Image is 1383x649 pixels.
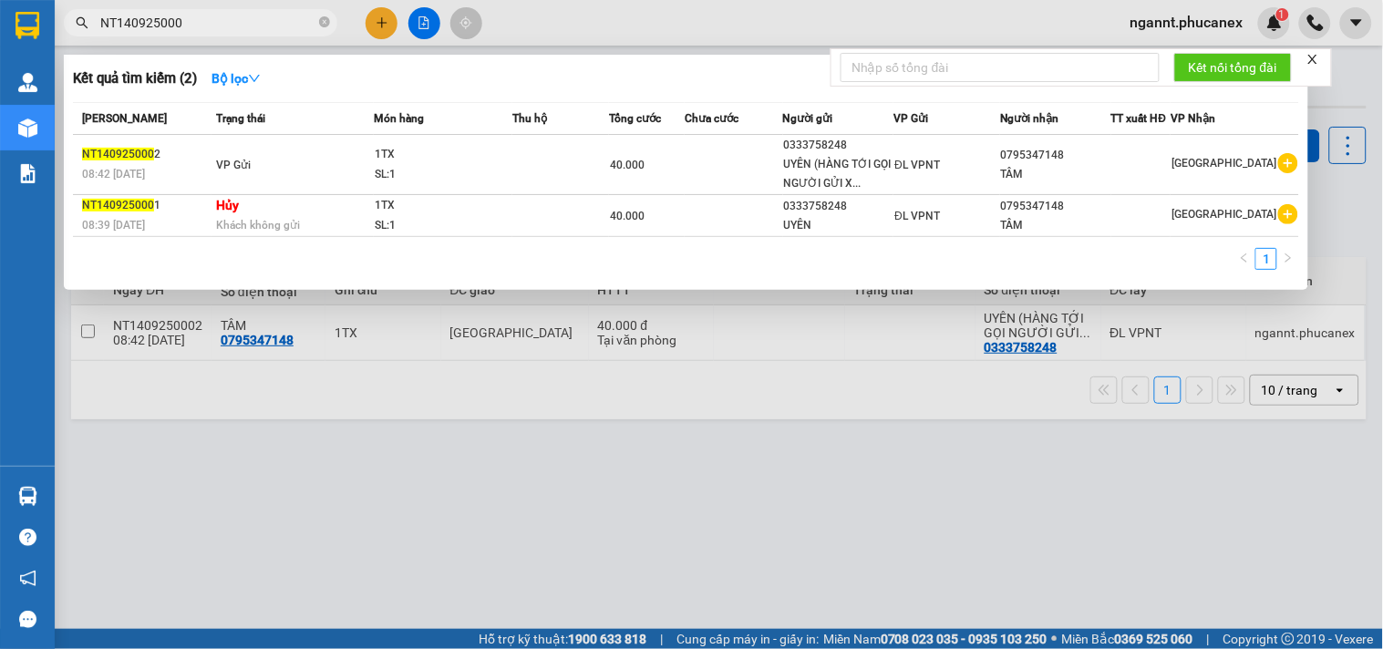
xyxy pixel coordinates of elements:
[18,487,37,506] img: warehouse-icon
[18,164,37,183] img: solution-icon
[18,73,37,92] img: warehouse-icon
[375,216,511,236] div: SL: 1
[19,611,36,628] span: message
[319,16,330,27] span: close-circle
[1001,146,1110,165] div: 0795347148
[374,112,424,125] span: Món hàng
[1283,252,1294,263] span: right
[1239,252,1250,263] span: left
[82,168,145,180] span: 08:42 [DATE]
[1000,112,1059,125] span: Người nhận
[76,16,88,29] span: search
[100,13,315,33] input: Tìm tên, số ĐT hoặc mã đơn
[319,15,330,32] span: close-circle
[894,210,940,222] span: ĐL VPNT
[216,112,265,125] span: Trạng thái
[212,71,261,86] strong: Bộ lọc
[1171,208,1276,221] span: [GEOGRAPHIC_DATA]
[375,145,511,165] div: 1TX
[1278,153,1298,173] span: plus-circle
[23,23,114,114] img: logo.jpg
[1306,53,1319,66] span: close
[18,118,37,138] img: warehouse-icon
[198,23,242,67] img: logo.jpg
[841,53,1160,82] input: Nhập số tổng đài
[82,196,211,215] div: 1
[784,197,893,216] div: 0333758248
[894,159,940,171] span: ĐL VPNT
[1189,57,1277,77] span: Kết nối tổng đài
[1001,197,1110,216] div: 0795347148
[19,570,36,587] span: notification
[1233,248,1255,270] li: Previous Page
[1001,165,1110,184] div: TÂM
[73,69,197,88] h3: Kết quả tìm kiếm ( 2 )
[197,64,275,93] button: Bộ lọcdown
[15,12,39,39] img: logo-vxr
[82,145,211,164] div: 2
[82,112,167,125] span: [PERSON_NAME]
[512,112,547,125] span: Thu hộ
[153,69,251,84] b: [DOMAIN_NAME]
[23,118,95,235] b: Phúc An Express
[784,155,893,193] div: UYÊN (HÀNG TỚI GỌI NGƯỜI GỬI X...
[1111,112,1167,125] span: TT xuất HĐ
[1255,248,1277,270] li: 1
[216,198,239,212] strong: Hủy
[783,112,833,125] span: Người gửi
[784,136,893,155] div: 0333758248
[1174,53,1292,82] button: Kết nối tổng đài
[1171,112,1215,125] span: VP Nhận
[82,199,154,211] span: NT140925000
[1277,248,1299,270] button: right
[112,26,181,112] b: Gửi khách hàng
[1278,204,1298,224] span: plus-circle
[1171,157,1276,170] span: [GEOGRAPHIC_DATA]
[375,196,511,216] div: 1TX
[1233,248,1255,270] button: left
[893,112,928,125] span: VP Gửi
[375,165,511,185] div: SL: 1
[685,112,738,125] span: Chưa cước
[1277,248,1299,270] li: Next Page
[610,210,645,222] span: 40.000
[784,216,893,235] div: UYÊN
[216,159,251,171] span: VP Gửi
[82,219,145,232] span: 08:39 [DATE]
[609,112,661,125] span: Tổng cước
[82,148,154,160] span: NT140925000
[610,159,645,171] span: 40.000
[248,72,261,85] span: down
[1001,216,1110,235] div: TÂM
[19,529,36,546] span: question-circle
[216,219,300,232] span: Khách không gửi
[153,87,251,109] li: (c) 2017
[1256,249,1276,269] a: 1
